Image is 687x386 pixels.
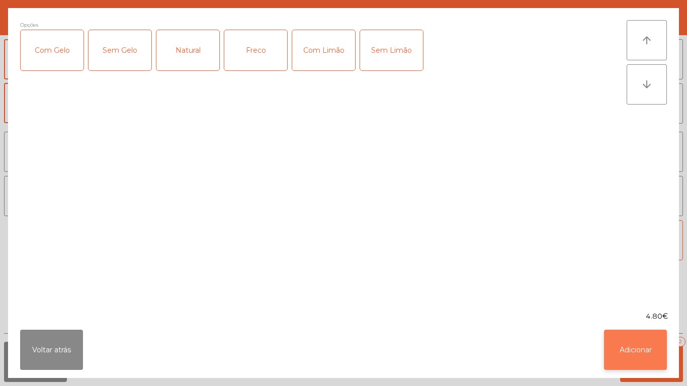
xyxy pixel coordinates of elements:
div: 4.80€ [8,311,679,322]
div: Freco [224,30,287,70]
span: Opções [20,20,38,30]
button: Voltar atrás [20,330,83,370]
div: Com Gelo [21,30,83,70]
i: arrow_downward [641,78,653,90]
div: Com Limão [292,30,355,70]
button: arrow_downward [627,64,667,105]
div: Natural [156,30,219,70]
div: Sem Limão [360,30,423,70]
div: Sem Gelo [89,30,151,70]
i: arrow_upward [641,34,653,46]
button: Adicionar [604,330,667,370]
button: arrow_upward [627,20,667,60]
